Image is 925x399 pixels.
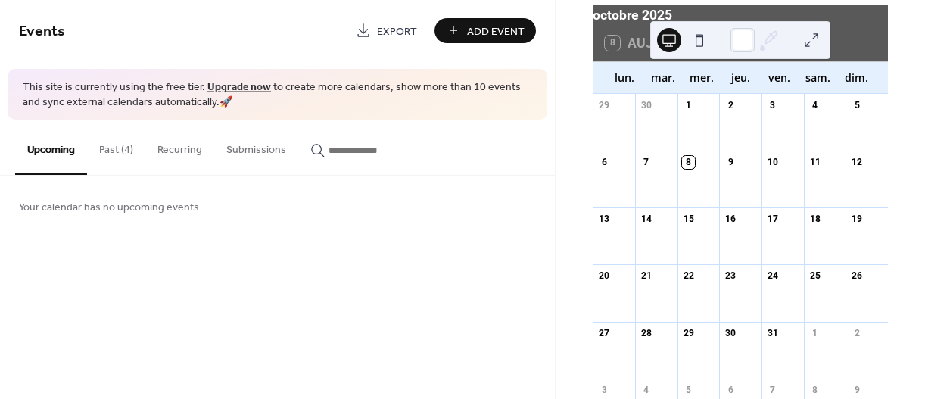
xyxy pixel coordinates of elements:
[145,120,214,173] button: Recurring
[598,156,611,169] div: 6
[214,120,298,173] button: Submissions
[605,62,643,93] div: lun.
[766,326,779,339] div: 31
[598,270,611,282] div: 20
[837,62,876,93] div: dim.
[640,326,652,339] div: 28
[766,156,779,169] div: 10
[851,383,864,396] div: 9
[207,77,271,98] a: Upgrade now
[682,326,695,339] div: 29
[724,213,737,226] div: 16
[724,326,737,339] div: 30
[598,213,611,226] div: 13
[682,270,695,282] div: 22
[593,5,888,25] div: octobre 2025
[19,200,199,216] span: Your calendar has no upcoming events
[808,213,821,226] div: 18
[344,18,428,43] a: Export
[640,213,652,226] div: 14
[640,156,652,169] div: 7
[721,62,760,93] div: jeu.
[724,156,737,169] div: 9
[724,270,737,282] div: 23
[598,98,611,111] div: 29
[808,326,821,339] div: 1
[434,18,536,43] button: Add Event
[766,98,779,111] div: 3
[766,213,779,226] div: 17
[640,270,652,282] div: 21
[724,98,737,111] div: 2
[87,120,145,173] button: Past (4)
[808,156,821,169] div: 11
[851,326,864,339] div: 2
[851,156,864,169] div: 12
[808,270,821,282] div: 25
[808,98,821,111] div: 4
[799,62,837,93] div: sam.
[724,383,737,396] div: 6
[766,270,779,282] div: 24
[19,17,65,46] span: Events
[851,270,864,282] div: 26
[682,98,695,111] div: 1
[377,23,417,39] span: Export
[682,62,721,93] div: mer.
[851,98,864,111] div: 5
[682,156,695,169] div: 8
[640,383,652,396] div: 4
[467,23,525,39] span: Add Event
[682,213,695,226] div: 15
[23,80,532,110] span: This site is currently using the free tier. to create more calendars, show more than 10 events an...
[851,213,864,226] div: 19
[808,383,821,396] div: 8
[598,383,611,396] div: 3
[15,120,87,175] button: Upcoming
[598,326,611,339] div: 27
[640,98,652,111] div: 30
[760,62,799,93] div: ven.
[766,383,779,396] div: 7
[643,62,682,93] div: mar.
[682,383,695,396] div: 5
